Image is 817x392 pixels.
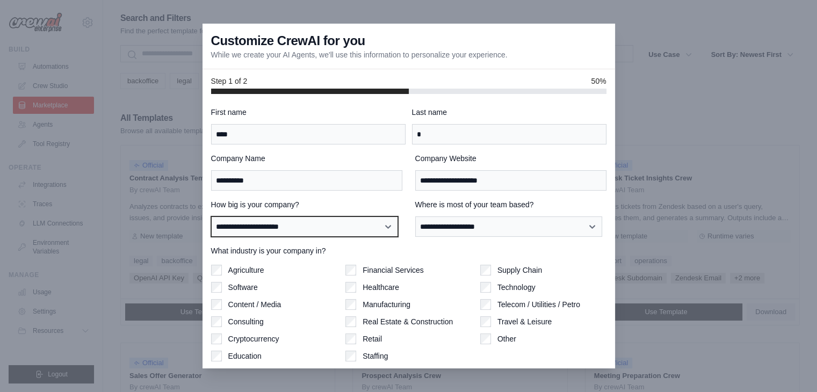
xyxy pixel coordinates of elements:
label: Company Name [211,153,402,164]
label: Telecom / Utilities / Petro [497,299,580,310]
label: Software [228,282,258,293]
label: Travel & Leisure [497,316,552,327]
label: First name [211,107,406,118]
label: Retail [363,333,382,344]
label: Other [497,333,516,344]
label: Content / Media [228,299,281,310]
label: Financial Services [363,265,424,275]
label: Technology [497,282,536,293]
iframe: Chat Widget [763,340,817,392]
label: Where is most of your team based? [415,199,606,210]
span: Step 1 of 2 [211,76,248,86]
label: Agriculture [228,265,264,275]
span: 50% [591,76,606,86]
label: Last name [412,107,606,118]
label: Cryptocurrency [228,333,279,344]
label: Supply Chain [497,265,542,275]
label: Real Estate & Construction [363,316,453,327]
p: While we create your AI Agents, we'll use this information to personalize your experience. [211,49,508,60]
label: What industry is your company in? [211,245,606,256]
label: Staffing [363,351,388,361]
label: Manufacturing [363,299,410,310]
label: How big is your company? [211,199,402,210]
h3: Customize CrewAI for you [211,32,365,49]
label: Consulting [228,316,264,327]
label: Education [228,351,262,361]
label: Healthcare [363,282,399,293]
label: Company Website [415,153,606,164]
